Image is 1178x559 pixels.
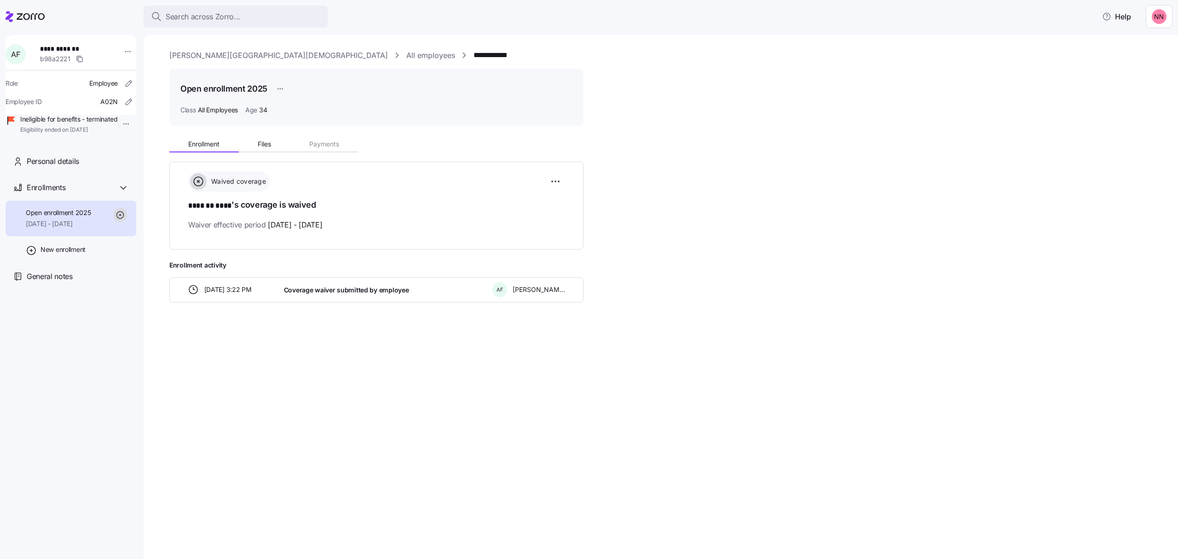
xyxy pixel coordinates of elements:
span: A02N [100,97,118,106]
span: Eligibility ended on [DATE] [20,126,118,134]
a: [PERSON_NAME][GEOGRAPHIC_DATA][DEMOGRAPHIC_DATA] [169,50,388,61]
img: 37cb906d10cb440dd1cb011682786431 [1152,9,1166,24]
h1: Open enrollment 2025 [180,83,267,94]
span: Help [1102,11,1131,22]
span: Coverage waiver submitted by employee [284,285,409,295]
span: Files [258,141,271,147]
span: Enrollment activity [169,261,583,270]
span: New enrollment [40,245,86,254]
span: b98a2221 [40,54,70,64]
span: Search across Zorro... [166,11,240,23]
span: Age [245,105,257,115]
button: Help [1095,7,1138,26]
span: [DATE] - [DATE] [26,219,91,228]
span: Employee [89,79,118,88]
span: Waived coverage [208,177,266,186]
span: All Employees [198,105,238,115]
span: Waiver effective period [188,219,323,231]
span: [DATE] 3:22 PM [204,285,252,294]
button: Search across Zorro... [144,6,328,28]
h1: 's coverage is waived [188,199,565,212]
span: Role [6,79,18,88]
span: Ineligible for benefits - terminated [20,115,118,124]
span: A F [11,51,20,58]
span: A F [497,287,503,292]
span: Enrollment [188,141,219,147]
span: 34 [259,105,267,115]
span: Open enrollment 2025 [26,208,91,217]
span: Employee ID [6,97,42,106]
span: [PERSON_NAME] [513,285,565,294]
span: [DATE] - [DATE] [268,219,322,231]
span: Enrollments [27,182,65,193]
span: Class [180,105,196,115]
span: General notes [27,271,73,282]
a: All employees [406,50,455,61]
span: Personal details [27,156,79,167]
span: Payments [309,141,339,147]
